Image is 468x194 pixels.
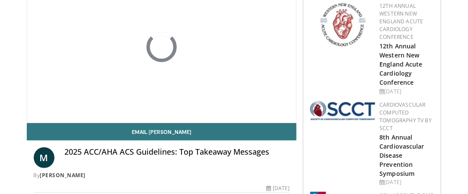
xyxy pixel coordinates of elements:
[379,88,434,95] div: [DATE]
[379,2,423,41] a: 12th Annual Western New England Acute Cardiology Conference
[379,101,432,132] a: Cardiovascular Computed Tomography TV by SCCT
[266,184,290,192] div: [DATE]
[379,178,434,186] div: [DATE]
[310,101,375,120] img: 51a70120-4f25-49cc-93a4-67582377e75f.png.150x105_q85_autocrop_double_scale_upscale_version-0.2.png
[34,147,54,168] a: M
[379,133,424,178] a: 8th Annual Cardiovascular Disease Prevention Symposium
[379,42,422,86] a: 12th Annual Western New England Acute Cardiology Conference
[319,2,367,48] img: 0954f259-7907-4053-a817-32a96463ecc8.png.150x105_q85_autocrop_double_scale_upscale_version-0.2.png
[34,172,290,179] div: By
[27,123,297,140] a: Email [PERSON_NAME]
[40,172,86,179] a: [PERSON_NAME]
[65,147,290,157] h4: 2025 ACC/AHA ACS Guidelines: Top Takeaway Messages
